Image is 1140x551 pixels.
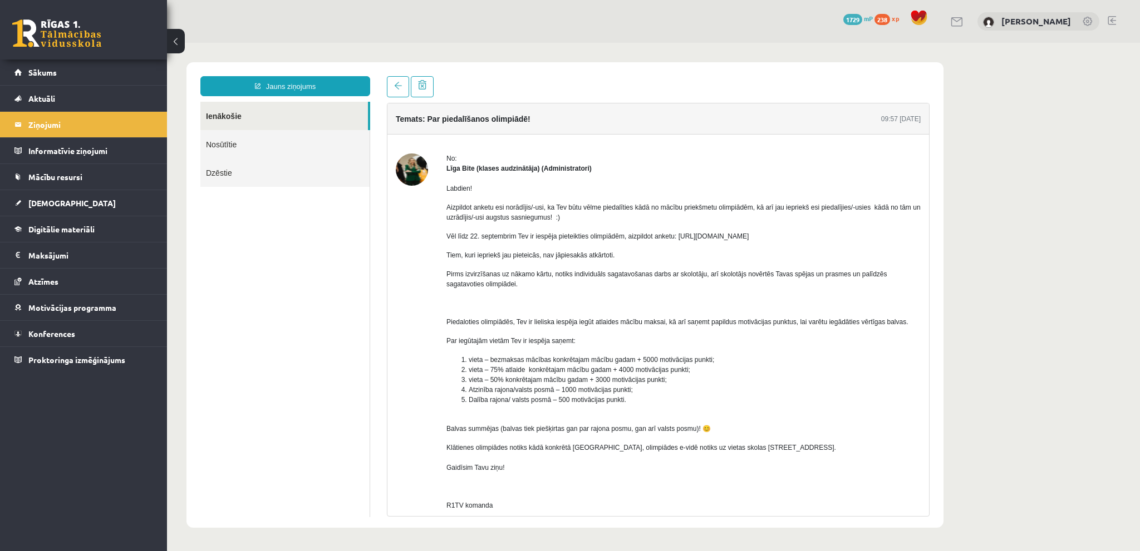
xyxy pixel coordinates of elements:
legend: Maksājumi [28,242,153,268]
a: 238 xp [874,14,905,23]
img: Līga Bite (klases audzinātāja) [229,111,261,143]
p: Piedaloties olimpiādēs, Tev ir lieliska iespēja iegūt atlaides mācību maksai, kā arī saņemt papil... [279,274,754,284]
a: Dzēstie [33,116,203,144]
span: Digitālie materiāli [28,224,95,234]
span: [DEMOGRAPHIC_DATA] [28,198,116,208]
img: Viktorija Bērziņa [983,17,994,28]
p: Vēl līdz 22. septembrim Tev ir iespēja pieteikties olimpiādēm, aizpildot anketu: [URL][DOMAIN_NAME] [279,188,754,198]
span: Sākums [28,67,57,77]
a: Jauns ziņojums [33,33,203,53]
p: Aizpildot anketu esi norādījis/-usi, ka Tev būtu vēlme piedalīties kādā no mācību priekšmetu olim... [279,160,754,180]
span: Motivācijas programma [28,302,116,312]
a: 1729 mP [843,14,873,23]
a: Informatīvie ziņojumi [14,138,153,163]
span: Proktoringa izmēģinājums [28,355,125,365]
a: Atzīmes [14,269,153,294]
a: Ziņojumi [14,112,153,137]
li: Dalība rajona/ valsts posmā – 500 motivācijas punkti. [302,352,754,362]
a: Konferences [14,321,153,346]
p: Pirms izvirzīšanas uz nākamo kārtu, notiks individuāls sagatavošanas darbs ar skolotāju, arī skol... [279,226,754,246]
p: R1TV komanda [279,458,754,468]
span: 1729 [843,14,862,25]
p: Labdien! [279,141,754,151]
a: Proktoringa izmēģinājums [14,347,153,373]
legend: Informatīvie ziņojumi [28,138,153,163]
a: Mācību resursi [14,164,153,190]
strong: Līga Bite (klases audzinātāja) (Administratori) [279,122,425,130]
li: vieta – 50% konkrētajam mācību gadam + 3000 motivācijas punkti; [302,332,754,342]
span: xp [892,14,899,23]
a: Ienākošie [33,59,201,87]
div: No: [279,111,754,121]
span: mP [864,14,873,23]
span: Atzīmes [28,276,58,286]
p: Klātienes olimpiādes notiks kādā konkrētā [GEOGRAPHIC_DATA], olimpiādes e-vidē notiks uz vietas s... [279,400,754,430]
h4: Temats: Par piedalīšanos olimpiādē! [229,72,363,81]
a: [DEMOGRAPHIC_DATA] [14,190,153,216]
span: Aktuāli [28,93,55,103]
legend: Ziņojumi [28,112,153,137]
li: vieta – bezmaksas mācības konkrētajam mācību gadam + 5000 motivācijas punkti; [302,312,754,322]
a: Maksājumi [14,242,153,268]
a: Rīgas 1. Tālmācības vidusskola [12,19,101,47]
p: Balvas summējas (balvas tiek piešķirtas gan par rajona posmu, gan arī valsts posmu)! 😊 [279,381,754,391]
p: Par iegūtajām vietām Tev ir iespēja saņemt: [279,293,754,303]
a: Sākums [14,59,153,85]
p: Tiem, kuri iepriekš jau pieteicās, nav jāpiesakās atkārtoti. [279,207,754,217]
span: Konferences [28,329,75,339]
a: [PERSON_NAME] [1001,16,1071,27]
span: 238 [874,14,890,25]
li: Atzinība rajona/valsts posmā – 1000 motivācijas punkti; [302,342,754,352]
span: Mācību resursi [28,172,82,182]
a: Nosūtītie [33,87,203,116]
div: 09:57 [DATE] [714,71,754,81]
li: vieta – 75% atlaide konkrētajam mācību gadam + 4000 motivācijas punkti; [302,322,754,332]
a: Digitālie materiāli [14,216,153,242]
a: Motivācijas programma [14,295,153,320]
a: Aktuāli [14,86,153,111]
